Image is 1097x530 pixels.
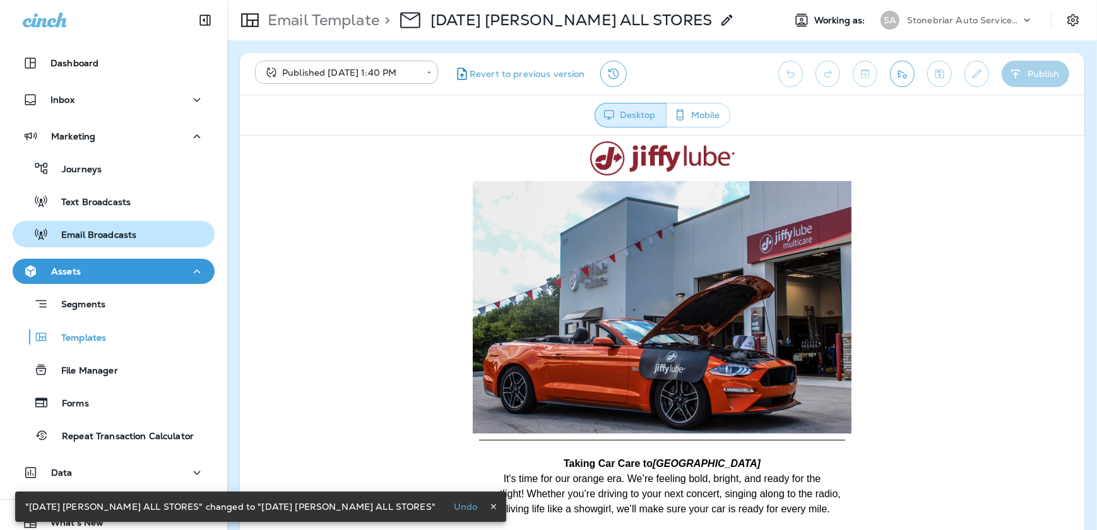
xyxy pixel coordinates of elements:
[600,61,627,87] button: View Changelog
[13,422,215,449] button: Repeat Transaction Calculator
[13,50,215,76] button: Dashboard
[49,365,118,377] p: File Manager
[13,460,215,485] button: Data
[13,124,215,149] button: Marketing
[25,495,436,518] div: "[DATE] [PERSON_NAME] ALL STORES" changed to "[DATE] [PERSON_NAME] ALL STORES"
[50,95,74,105] p: Inbox
[446,499,486,514] button: Undo
[595,103,667,127] button: Desktop
[13,290,215,317] button: Segments
[454,502,478,512] p: Undo
[233,45,612,298] img: Orange-Car.jpg
[890,61,915,87] button: Send test email
[430,11,712,30] div: 08/14/25 Taylor Swift ALL STORES
[51,266,81,276] p: Assets
[50,58,98,68] p: Dashboard
[250,394,595,450] span: Stop by your neighborhood [PERSON_NAME] and keep your ride ready for every playlist, pit stop, an...
[430,11,712,30] p: [DATE] [PERSON_NAME] ALL STORES
[13,221,215,247] button: Email Broadcasts
[49,230,136,242] p: Email Broadcasts
[379,11,390,30] p: >
[13,389,215,416] button: Forms
[49,197,131,209] p: Text Broadcasts
[187,8,223,33] button: Collapse Sidebar
[13,259,215,284] button: Assets
[448,61,590,87] button: Revert to previous version
[1062,9,1084,32] button: Settings
[263,11,379,30] p: Email Template
[814,15,868,26] span: Working as:
[49,299,105,312] p: Segments
[51,131,95,141] p: Marketing
[49,431,194,443] p: Repeat Transaction Calculator
[324,322,521,333] span: Taking Car Care to
[13,356,215,383] button: File Manager
[13,155,215,182] button: Journeys
[49,333,106,344] p: Templates
[13,324,215,350] button: Templates
[413,322,521,333] em: [GEOGRAPHIC_DATA]
[666,103,730,127] button: Mobile
[907,15,1021,25] p: Stonebriar Auto Services Group
[13,87,215,112] button: Inbox
[881,11,899,30] div: SA
[49,164,102,176] p: Journeys
[13,188,215,215] button: Text Broadcasts
[51,468,73,478] p: Data
[264,66,418,79] div: Published [DATE] 1:40 PM
[350,6,495,40] img: JL_Logo_PMS202_Horizontal.png
[470,68,585,80] span: Revert to previous version
[244,338,601,379] span: It's time for our orange era. We’re feeling bold, bright, and ready for the spotlight! Whether yo...
[49,398,89,410] p: Forms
